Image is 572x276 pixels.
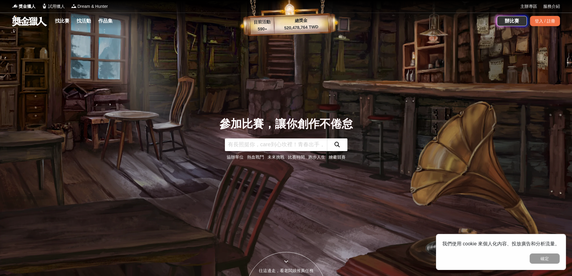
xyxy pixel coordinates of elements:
[219,116,353,132] div: 參加比賽，讓你創作不倦怠
[12,3,35,10] a: Logo獎金獵人
[530,253,560,264] button: 確定
[247,155,264,159] a: 熱血戰鬥
[41,3,47,9] img: Logo
[246,268,326,274] div: 往這邊走，看老闆娘推薦任務
[308,155,325,159] a: 跑步人生
[48,3,65,10] span: 試用獵人
[41,3,65,10] a: Logo試用獵人
[543,3,560,10] a: 服務介紹
[74,17,93,25] a: 找活動
[225,138,327,151] input: 有長照挺你，care到心坎裡！青春出手，拍出照顧 影音徵件活動
[274,17,328,25] p: 總獎金
[12,3,18,9] img: Logo
[520,3,537,10] a: 主辦專區
[250,26,274,33] p: 590 ▴
[71,3,77,9] img: Logo
[227,155,244,159] a: 協辦單位
[19,3,35,10] span: 獎金獵人
[442,241,560,246] span: 我們使用 cookie 來個人化內容、投放廣告和分析流量。
[96,17,115,25] a: 作品集
[288,155,305,159] a: 比賽時間
[530,16,560,26] div: 登入 / 註冊
[53,17,72,25] a: 找比賽
[77,3,108,10] span: Dream & Hunter
[329,155,346,159] a: 繪畫競賽
[250,19,274,26] p: 目前活動
[268,155,284,159] a: 未來挑戰
[497,16,527,26] a: 辦比賽
[71,3,108,10] a: LogoDream & Hunter
[274,23,328,32] p: 520,478,764 TWD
